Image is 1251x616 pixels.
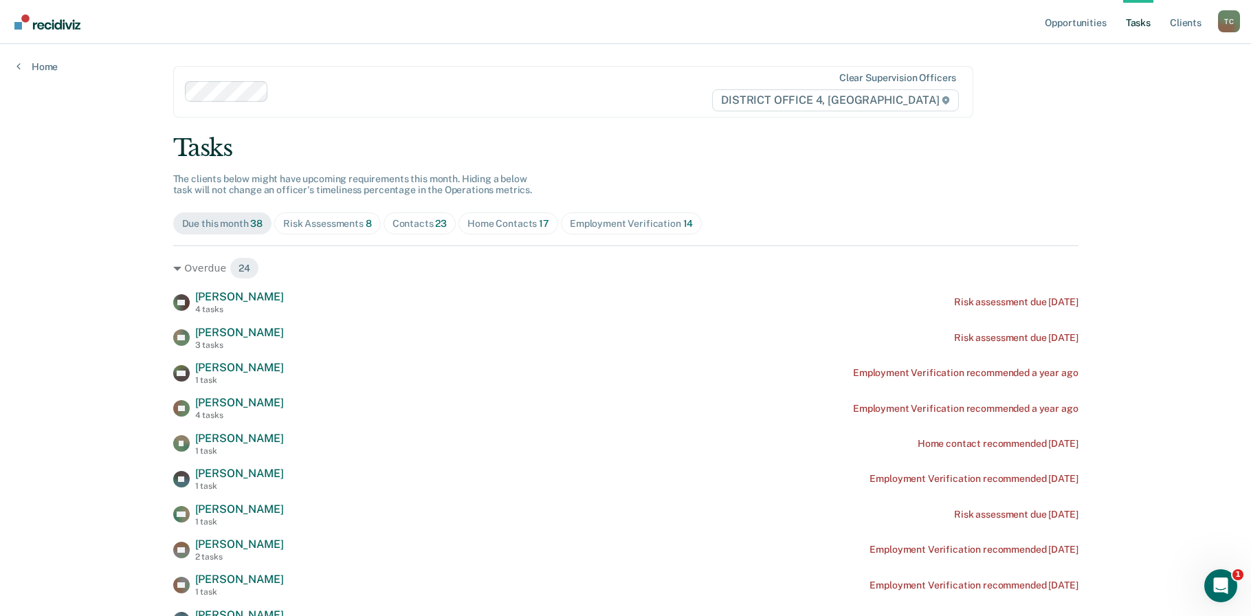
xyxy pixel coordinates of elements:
div: Employment Verification recommended [DATE] [870,580,1078,591]
span: 24 [230,257,259,279]
div: 1 task [195,517,284,527]
a: Home [16,60,58,73]
div: Contacts [392,218,447,230]
div: Employment Verification [570,218,693,230]
div: 1 task [195,587,284,597]
span: [PERSON_NAME] [195,290,284,303]
div: Home Contacts [467,218,549,230]
div: Risk assessment due [DATE] [954,332,1078,344]
div: 2 tasks [195,552,284,562]
div: Employment Verification recommended a year ago [853,403,1078,415]
div: 1 task [195,446,284,456]
span: [PERSON_NAME] [195,538,284,551]
span: 17 [539,218,549,229]
span: 14 [683,218,694,229]
span: 8 [366,218,372,229]
span: [PERSON_NAME] [195,573,284,586]
div: Employment Verification recommended [DATE] [870,473,1078,485]
span: [PERSON_NAME] [195,467,284,480]
span: 1 [1232,569,1243,580]
div: 3 tasks [195,340,284,350]
div: Employment Verification recommended a year ago [853,367,1078,379]
iframe: Intercom live chat [1204,569,1237,602]
div: Risk assessment due [DATE] [954,509,1078,520]
div: 4 tasks [195,305,284,314]
div: Risk Assessments [283,218,372,230]
div: 1 task [195,375,284,385]
span: 38 [250,218,263,229]
div: Risk assessment due [DATE] [954,296,1078,308]
div: Overdue 24 [173,257,1078,279]
span: [PERSON_NAME] [195,396,284,409]
span: [PERSON_NAME] [195,432,284,445]
div: Tasks [173,134,1078,162]
div: 4 tasks [195,410,284,420]
div: T C [1218,10,1240,32]
div: Employment Verification recommended [DATE] [870,544,1078,555]
div: Home contact recommended [DATE] [918,438,1078,450]
img: Recidiviz [14,14,80,30]
button: Profile dropdown button [1218,10,1240,32]
div: Due this month [182,218,263,230]
span: DISTRICT OFFICE 4, [GEOGRAPHIC_DATA] [712,89,959,111]
span: 23 [435,218,447,229]
div: 1 task [195,481,284,491]
div: Clear supervision officers [839,72,956,84]
span: The clients below might have upcoming requirements this month. Hiding a below task will not chang... [173,173,533,196]
span: [PERSON_NAME] [195,503,284,516]
span: [PERSON_NAME] [195,361,284,374]
span: [PERSON_NAME] [195,326,284,339]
